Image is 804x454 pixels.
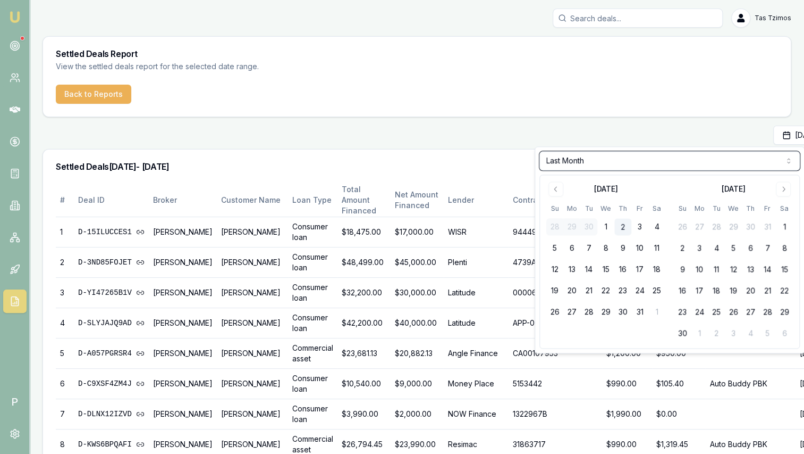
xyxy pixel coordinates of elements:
button: 2 [674,240,691,257]
button: 22 [776,283,793,300]
button: 18 [648,261,665,278]
div: [DATE] [594,184,618,194]
a: D-YI47265B1V [78,287,145,298]
button: 16 [614,261,631,278]
th: Total Amount Financed [337,184,391,217]
button: 19 [725,283,742,300]
button: 14 [759,261,776,278]
td: Consumer loan [288,369,337,399]
button: 14 [580,261,597,278]
button: 10 [631,240,648,257]
td: [PERSON_NAME] [149,217,217,247]
td: Latitude [444,308,509,339]
td: $10,540.00 [337,369,391,399]
button: 1 [776,219,793,236]
button: 24 [631,283,648,300]
a: D-SLYJAJQ9AD [78,318,145,328]
td: $0.00 [652,399,706,430]
td: 7 [56,399,74,430]
button: Go to next month [776,181,791,196]
td: $3,990.00 [337,399,391,430]
th: Deal ID [74,184,149,217]
button: 30 [742,219,759,236]
button: 10 [691,261,708,278]
button: 26 [674,219,691,236]
td: [PERSON_NAME] [217,339,288,369]
button: 23 [614,283,631,300]
td: Auto Buddy PBK [706,369,795,399]
button: 30 [674,325,691,342]
th: Broker [149,184,217,217]
th: Saturday [648,203,665,214]
span: Tas Tzimos [755,14,791,22]
button: 29 [776,304,793,321]
th: Net Amount Financed [391,184,444,217]
td: 1 [56,217,74,247]
th: Lender [444,184,509,217]
th: Customer Name [217,184,288,217]
td: 5 [56,339,74,369]
td: $105.40 [652,369,706,399]
button: 11 [648,240,665,257]
button: 18 [708,283,725,300]
button: 28 [546,219,563,236]
td: 944490 [509,217,602,247]
th: Monday [691,203,708,214]
button: 6 [563,240,580,257]
td: WISR [444,217,509,247]
button: 13 [563,261,580,278]
button: 16 [674,283,691,300]
button: 2 [614,219,631,236]
button: 4 [648,219,665,236]
button: 26 [546,304,563,321]
td: Consumer loan [288,247,337,278]
td: [PERSON_NAME] [149,308,217,339]
button: 25 [648,283,665,300]
a: D-C9XSF4ZM4J [78,378,145,389]
td: [PERSON_NAME] [149,278,217,308]
button: 28 [708,219,725,236]
td: Plenti [444,247,509,278]
button: 8 [597,240,614,257]
button: 17 [631,261,648,278]
td: Angle Finance [444,339,509,369]
button: Back to Reports [56,85,131,104]
img: emu-icon-u.png [9,11,21,23]
button: 13 [742,261,759,278]
td: Consumer loan [288,278,337,308]
button: 23 [674,304,691,321]
td: $20,882.13 [391,339,444,369]
button: 20 [742,283,759,300]
td: Commercial asset [288,339,337,369]
button: 7 [759,240,776,257]
td: [PERSON_NAME] [217,217,288,247]
button: 27 [742,304,759,321]
button: 2 [708,325,725,342]
button: 8 [776,240,793,257]
button: 1 [597,219,614,236]
td: [PERSON_NAME] [217,369,288,399]
th: Contract Number [509,184,602,217]
th: Wednesday [597,203,614,214]
button: 30 [580,219,597,236]
td: $2,000.00 [391,399,444,430]
button: 25 [708,304,725,321]
td: 4739A4 [509,247,602,278]
td: 0000656335 [509,278,602,308]
td: [PERSON_NAME] [149,399,217,430]
button: 11 [708,261,725,278]
button: 5 [759,325,776,342]
td: [PERSON_NAME] [217,278,288,308]
button: 28 [759,304,776,321]
button: 19 [546,283,563,300]
td: [PERSON_NAME] [149,247,217,278]
td: [PERSON_NAME] [217,399,288,430]
td: NOW Finance [444,399,509,430]
th: Thursday [614,203,631,214]
td: Consumer loan [288,217,337,247]
button: 22 [597,283,614,300]
td: 1322967B [509,399,602,430]
h3: Settled Deals Report [56,49,778,58]
td: 6 [56,369,74,399]
td: 2 [56,247,74,278]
